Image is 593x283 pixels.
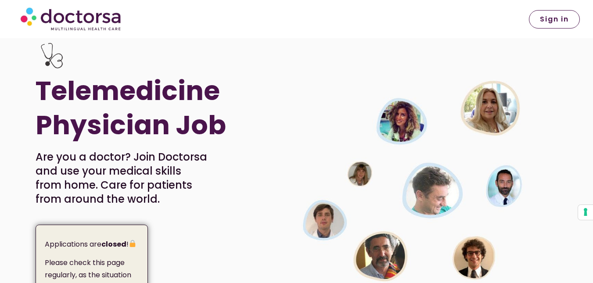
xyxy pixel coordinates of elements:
[45,238,141,251] p: Applications are !
[36,74,246,142] h1: Telemedicine Physician Job
[36,150,208,206] p: Are you a doctor? Join Doctorsa and use your medical skills from home. Care for patients from aro...
[529,10,580,29] a: Sign in
[540,16,569,23] span: Sign in
[129,240,136,247] img: 🔒
[101,239,126,249] strong: closed
[578,205,593,220] button: Your consent preferences for tracking technologies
